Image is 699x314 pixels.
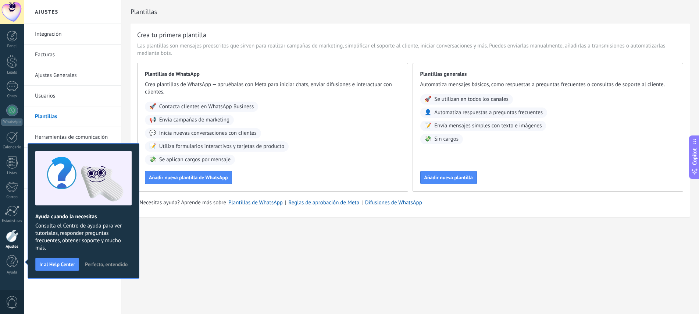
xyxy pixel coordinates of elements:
li: Usuarios [24,86,121,106]
a: Ajustes Generales [35,65,114,86]
span: 📢 [149,116,156,124]
div: Ayuda [1,270,23,275]
li: Facturas [24,45,121,65]
div: | | [137,199,683,207]
div: Estadísticas [1,219,23,223]
span: Utiliza formularios interactivos y tarjetas de producto [159,143,285,150]
a: Herramientas de comunicación [35,127,114,148]
span: Crea plantillas de WhatsApp — apruébalas con Meta para iniciar chats, enviar difusiones e interac... [145,81,400,96]
span: Automatiza respuestas a preguntas frecuentes [434,109,543,116]
span: 👤 [425,109,432,116]
span: Se utilizan en todos los canales [434,96,509,103]
a: Difusiones de WhatsApp [365,199,422,206]
span: 🚀 [149,103,156,110]
span: Plantillas de WhatsApp [145,71,400,78]
li: Plantillas [24,106,121,127]
h3: Crea tu primera plantilla [137,30,206,39]
li: Integración [24,24,121,45]
h2: Ayuda cuando la necesitas [35,213,132,220]
button: Ir al Help Center [35,258,79,271]
span: Automatiza mensajes básicos, como respuestas a preguntas frecuentes o consultas de soporte al cli... [420,81,676,88]
span: Añadir nueva plantilla [424,175,473,180]
button: Añadir nueva plantilla [420,171,477,184]
a: Reglas de aprobación de Meta [289,199,360,206]
a: Usuarios [35,86,114,106]
span: Se aplican cargos por mensaje [159,156,231,163]
div: Calendario [1,145,23,150]
span: Envía campañas de marketing [159,116,229,124]
span: 📝 [149,143,156,150]
div: Correo [1,195,23,200]
div: WhatsApp [1,119,22,126]
button: Perfecto, entendido [82,259,131,270]
a: Facturas [35,45,114,65]
span: Copilot [691,148,698,165]
span: 🚀 [425,96,432,103]
span: Plantillas generales [420,71,676,78]
span: Perfecto, entendido [85,262,128,267]
div: Panel [1,44,23,49]
h2: Plantillas [131,4,690,19]
li: Herramientas de comunicación [24,127,121,148]
span: 📝 [425,122,432,130]
button: Añadir nueva plantilla de WhatsApp [145,171,232,184]
span: Ir al Help Center [39,262,75,267]
div: Listas [1,171,23,176]
span: Inicia nuevas conversaciones con clientes [159,130,257,137]
span: Añadir nueva plantilla de WhatsApp [149,175,228,180]
a: Plantillas de WhatsApp [228,199,283,206]
a: Integración [35,24,114,45]
div: Leads [1,70,23,75]
span: Envía mensajes simples con texto e imágenes [434,122,542,130]
span: Contacta clientes en WhatsApp Business [159,103,254,110]
div: Chats [1,94,23,99]
li: Ajustes Generales [24,65,121,86]
span: Las plantillas son mensajes preescritos que sirven para realizar campañas de marketing, simplific... [137,42,683,57]
span: 💬 [149,130,156,137]
a: Plantillas [35,106,114,127]
span: 💸 [425,135,432,143]
span: ¿Necesitas ayuda? Aprende más sobre [137,199,226,207]
div: Ajustes [1,244,23,249]
span: 💸 [149,156,156,163]
span: Sin cargos [434,135,459,143]
span: Consulta el Centro de ayuda para ver tutoriales, responder preguntas frecuentes, obtener soporte ... [35,222,132,252]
